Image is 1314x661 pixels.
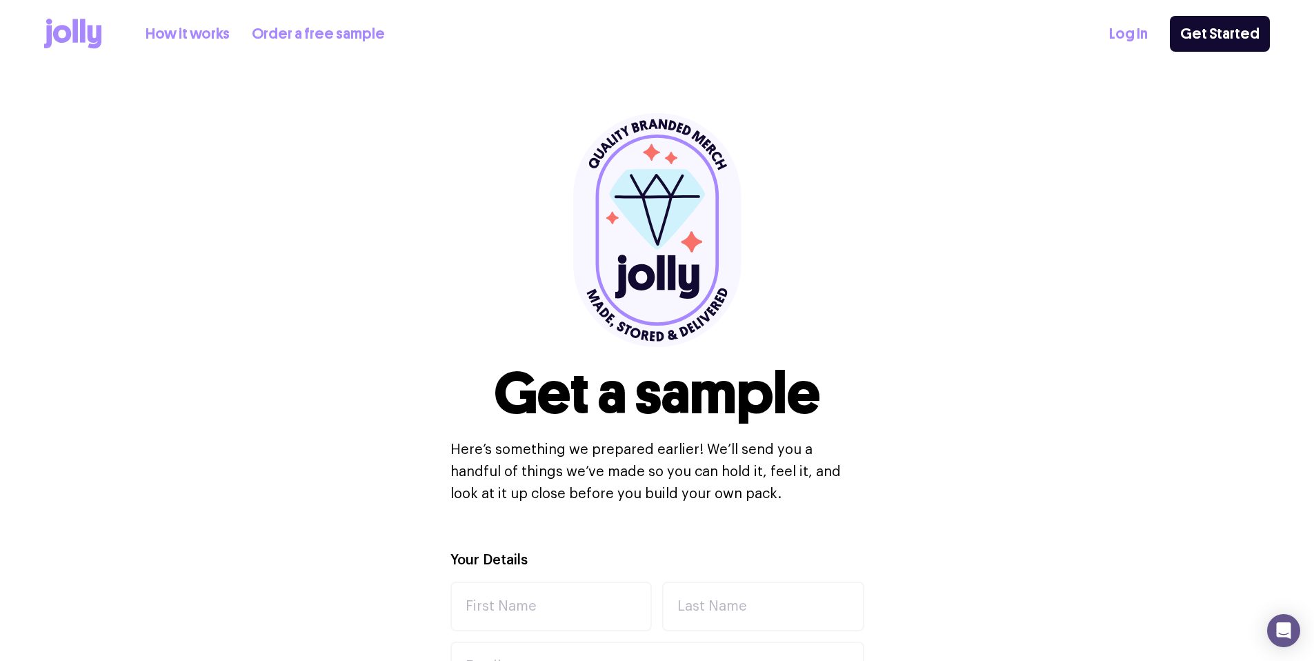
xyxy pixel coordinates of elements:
[494,364,820,422] h1: Get a sample
[1170,16,1270,52] a: Get Started
[450,439,864,505] p: Here’s something we prepared earlier! We’ll send you a handful of things we’ve made so you can ho...
[1109,23,1148,46] a: Log In
[146,23,230,46] a: How it works
[1267,614,1300,647] div: Open Intercom Messenger
[450,551,528,571] label: Your Details
[252,23,385,46] a: Order a free sample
